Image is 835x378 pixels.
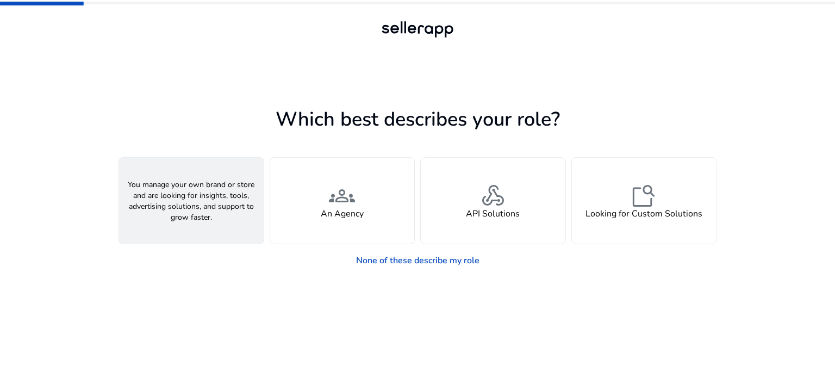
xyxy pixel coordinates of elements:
h1: Which best describes your role? [119,108,716,131]
span: groups [329,183,355,209]
span: webhook [480,183,506,209]
h4: API Solutions [466,209,520,219]
h4: Looking for Custom Solutions [585,209,702,219]
button: webhookAPI Solutions [420,157,566,244]
h4: An Agency [321,209,364,219]
button: You manage your own brand or store and are looking for insights, tools, advertising solutions, an... [119,157,264,244]
button: feature_searchLooking for Custom Solutions [571,157,717,244]
a: None of these describe my role [347,250,488,271]
button: groupsAn Agency [270,157,415,244]
span: feature_search [631,183,657,209]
